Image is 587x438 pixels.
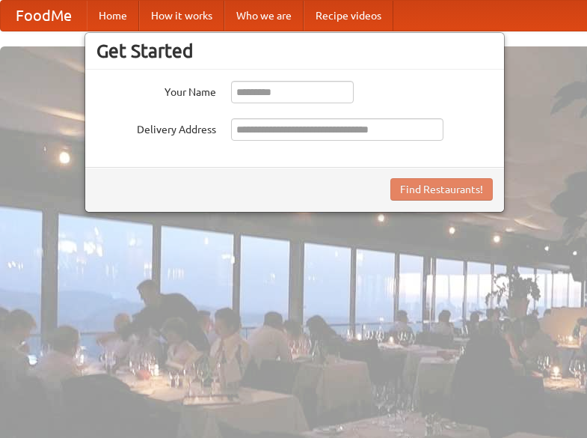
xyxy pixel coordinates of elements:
[87,1,139,31] a: Home
[304,1,393,31] a: Recipe videos
[139,1,224,31] a: How it works
[224,1,304,31] a: Who we are
[1,1,87,31] a: FoodMe
[96,81,216,100] label: Your Name
[96,118,216,137] label: Delivery Address
[390,178,493,201] button: Find Restaurants!
[96,40,493,62] h3: Get Started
